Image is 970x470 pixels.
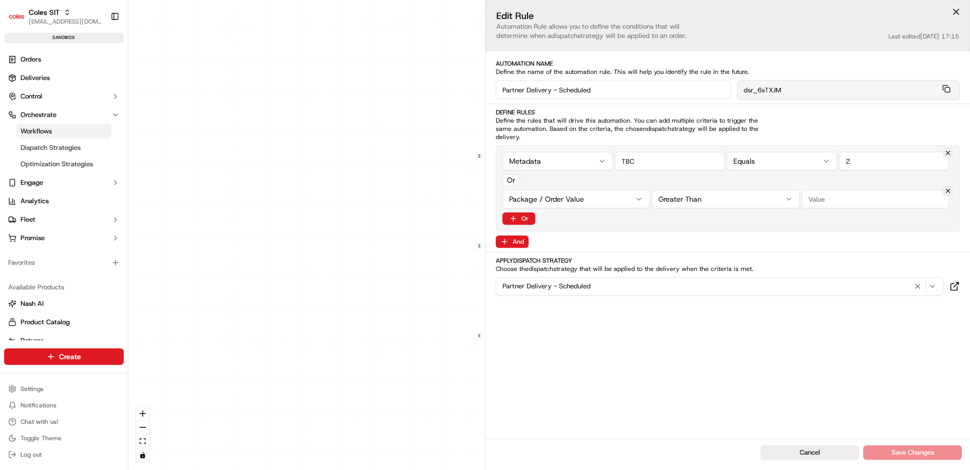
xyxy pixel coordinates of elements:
span: Log out [21,451,42,459]
div: Favorites [4,254,124,271]
button: Start new chat [174,101,187,113]
button: Fleet [4,211,124,228]
span: Partner Delivery - Scheduled [502,282,591,291]
span: Analytics [21,197,49,206]
a: Nash AI [8,299,120,308]
img: 1736555255976-a54dd68f-1ca7-489b-9aae-adbdc363a1c4 [10,97,29,116]
span: Workflows [21,127,52,136]
input: Key [615,152,725,170]
button: Coles SIT [29,7,60,17]
div: 📗 [10,149,18,158]
div: Or [502,174,520,186]
div: We're available if you need us! [35,108,130,116]
button: Control [4,88,124,105]
span: Orchestrate [21,110,56,120]
span: Returns [21,336,44,345]
span: API Documentation [97,148,165,159]
p: Welcome 👋 [10,41,187,57]
a: 📗Knowledge Base [6,144,83,163]
span: Define the name of the automation rule. This will help you identify the rule in the future. [496,68,774,76]
input: Value [839,152,949,170]
img: Coles SIT [8,8,25,25]
button: Log out [4,447,124,462]
button: zoom out [136,421,149,435]
button: Coles SITColes SIT[EMAIL_ADDRESS][DOMAIN_NAME] [4,4,106,29]
a: Dispatch Strategies [16,141,111,155]
img: Nash [10,10,31,30]
button: Toggle Theme [4,431,124,445]
button: Or [502,212,535,225]
span: Chat with us! [21,418,58,426]
label: Automation Name [496,60,960,68]
div: Last edited [DATE] 17:15 [888,32,959,41]
button: Product Catalog [4,314,124,330]
span: Toggle Theme [21,434,62,442]
div: Available Products [4,279,124,296]
button: Returns [4,332,124,349]
button: Partner Delivery - Scheduled [496,277,943,296]
button: Orchestrate [4,107,124,123]
span: Fleet [21,215,35,224]
button: Nash AI [4,296,124,312]
button: Settings [4,382,124,396]
button: Engage [4,174,124,191]
a: Workflows [16,124,111,139]
button: toggle interactivity [136,448,149,462]
input: Value [802,190,949,208]
a: Returns [8,336,120,345]
a: Optimization Strategies [16,157,111,171]
input: Got a question? Start typing here... [27,66,185,76]
button: And [496,236,529,248]
span: Deliveries [21,73,50,83]
button: zoom in [136,407,149,421]
button: Promise [4,230,124,246]
button: fit view [136,435,149,448]
div: Start new chat [35,97,168,108]
a: Product Catalog [8,318,120,327]
span: Product Catalog [21,318,70,327]
span: Define the rules that will drive this automation. You can add multiple criteria to trigger the sa... [496,116,774,141]
label: Apply Dispatch Strategy [496,257,960,265]
span: Create [59,351,81,362]
span: Engage [21,178,43,187]
span: Dispatch Strategies [21,143,81,152]
span: Control [21,92,42,101]
span: Choose the dispatch strategy that will be applied to the delivery when the criteria is met. [496,265,774,273]
span: Orders [21,55,41,64]
span: Optimization Strategies [21,160,93,169]
a: Deliveries [4,70,124,86]
button: Create [4,348,124,365]
button: Cancel [761,445,859,460]
h2: Edit Rule [496,11,759,21]
div: 💻 [87,149,95,158]
a: Orders [4,51,124,68]
a: Analytics [4,193,124,209]
span: Promise [21,233,45,243]
span: Pylon [102,173,124,181]
label: Define Rules [496,108,960,116]
span: Knowledge Base [21,148,79,159]
a: Powered byPylon [72,173,124,181]
p: Automation Rule allows you to define the conditions that will determine when a dispatch strategy ... [496,22,759,41]
span: Nash AI [21,299,44,308]
div: sandbox [4,33,124,43]
span: Notifications [21,401,56,409]
button: [EMAIL_ADDRESS][DOMAIN_NAME] [29,17,102,26]
a: 💻API Documentation [83,144,169,163]
button: Chat with us! [4,415,124,429]
span: Settings [21,385,44,393]
button: Notifications [4,398,124,413]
